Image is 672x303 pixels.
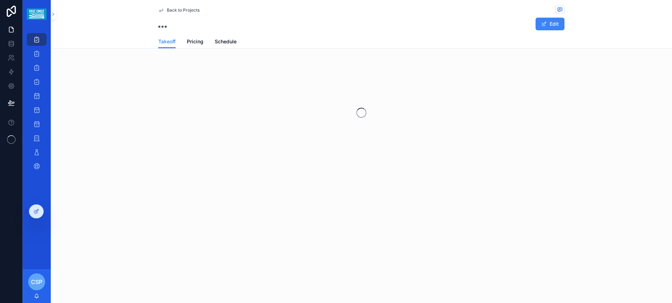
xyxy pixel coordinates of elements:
[167,7,200,13] span: Back to Projects
[158,7,200,13] a: Back to Projects
[27,8,46,20] img: App logo
[215,35,237,49] a: Schedule
[187,35,203,49] a: Pricing
[536,18,564,30] button: Edit
[158,35,176,49] a: Takeoff
[23,28,51,182] div: scrollable content
[187,38,203,45] span: Pricing
[31,278,42,286] span: CSP
[158,38,176,45] span: Takeoff
[215,38,237,45] span: Schedule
